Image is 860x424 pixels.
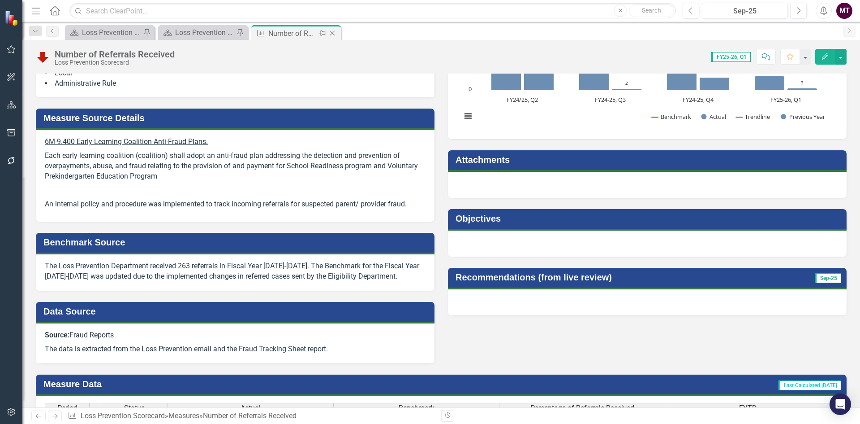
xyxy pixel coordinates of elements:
span: Benchmark [399,404,434,412]
text: 2 [625,80,628,86]
path: FY24-25, Q4, 21. Previous Year. [700,78,730,90]
span: FYTD [739,404,757,412]
div: Sep-25 [705,6,785,17]
a: Loss Prevention Scorecard [81,411,165,420]
span: Each early learning coalition (coalition) shall adopt an anti-fraud plan addressing the detection... [45,151,418,180]
div: » » [68,411,434,421]
p: An internal policy and procedure was implemented to track incoming referrals for suspected parent... [45,197,426,211]
button: Sep-25 [702,3,788,19]
button: Show Trendline [735,113,770,121]
path: FY25-26, Q1, 3. Previous Year. [787,88,817,90]
button: MT [836,3,852,19]
div: Open Intercom Messenger [830,393,851,415]
u: 6M-9.400 Early Learning Coalition Anti-Fraud Plans. [45,137,208,146]
text: 0 [469,85,472,93]
path: FY25-26, Q1, 23. Actual. [755,76,785,90]
p: The Loss Prevention Department received 263 referrals in Fiscal Year [DATE]-[DATE]. The Benchmark... [45,261,426,282]
span: Status [124,404,145,412]
div: Number of Referrals Received [55,49,175,59]
span: Actual [241,404,261,412]
h3: Attachments [456,155,842,165]
span: Search [642,7,661,14]
text: FY24-25, Q3 [595,96,626,104]
div: Loss Prevention Attendance Monitoring Dashboard [82,27,141,38]
span: Last Calculated [DATE] [778,380,841,390]
path: FY24/25, Q2, 40. Actual. [491,66,521,90]
button: View chart menu, Chart [462,110,474,122]
text: FY24/25, Q2 [507,96,538,104]
h3: Measure Data [43,379,425,389]
button: Show Actual [701,113,726,121]
span: Percentage of Referrals Received [530,404,634,412]
p: Fraud Reports [45,330,426,342]
h3: Recommendations (from live review) [456,272,785,282]
img: Below Plan [36,50,50,64]
path: FY24-25, Q3, 2. Previous Year. [612,89,642,90]
div: Loss Prevention Dashboard [175,27,234,38]
strong: Source: [45,331,69,339]
text: FY24-25, Q4 [683,96,714,104]
button: Show Previous Year [781,113,826,121]
button: Search [629,4,674,17]
a: Loss Prevention Attendance Monitoring Dashboard [67,27,141,38]
a: Measures [168,411,199,420]
span: Period [57,404,77,412]
span: FY25-26, Q1 [711,52,751,62]
img: 8DAGhfEEPCf229AAAAAElFTkSuQmCC [92,405,99,412]
text: 3 [801,79,804,86]
div: Number of Referrals Received [268,28,316,39]
span: Administrative Rule [55,79,116,87]
text: FY25-26, Q1 [770,96,801,104]
div: Number of Referrals Received [203,411,297,420]
h3: Benchmark Source [43,237,430,247]
a: Loss Prevention Dashboard [160,27,234,38]
button: Show Benchmark [652,113,691,121]
span: Sep-25 [815,273,841,283]
span: Local [55,69,72,77]
h3: Measure Source Details [43,113,430,123]
input: Search ClearPoint... [69,3,676,19]
h3: Objectives [456,214,842,223]
img: ClearPoint Strategy [4,10,21,26]
h3: Data Source [43,306,430,316]
p: The data is extracted from the Loss Prevention email and the Fraud Tracking Sheet report. [45,342,426,354]
div: Loss Prevention Scorecard [55,59,175,66]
